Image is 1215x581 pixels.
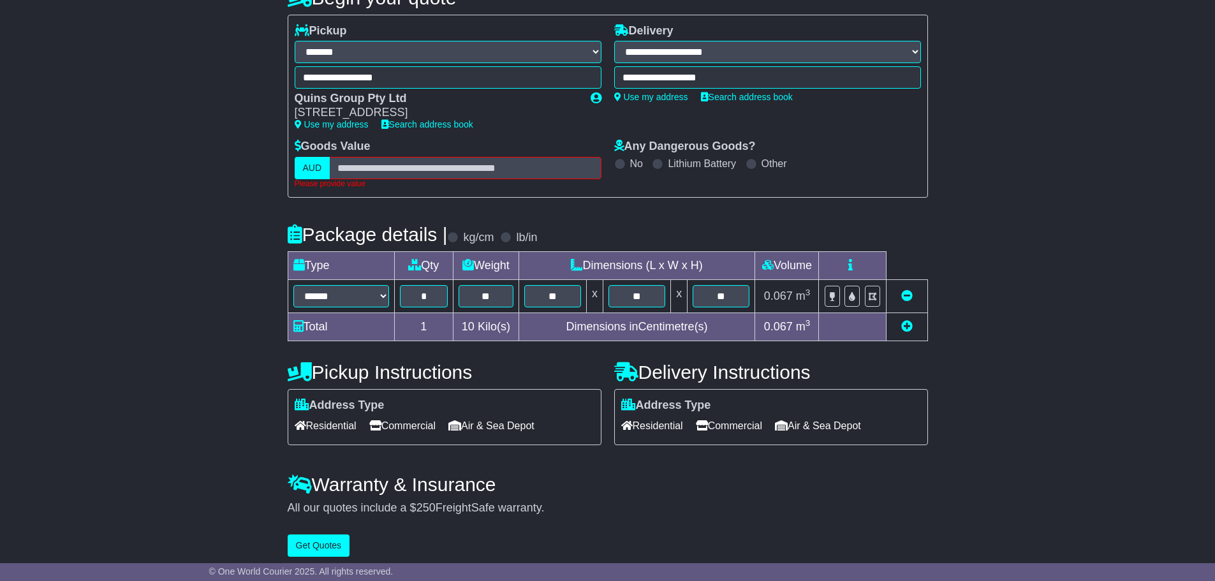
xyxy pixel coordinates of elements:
[295,399,385,413] label: Address Type
[701,92,793,102] a: Search address book
[288,313,394,341] td: Total
[288,224,448,245] h4: Package details |
[463,231,494,245] label: kg/cm
[394,252,453,280] td: Qty
[295,119,369,129] a: Use my address
[381,119,473,129] a: Search address book
[209,566,394,577] span: © One World Courier 2025. All rights reserved.
[755,252,819,280] td: Volume
[448,416,534,436] span: Air & Sea Depot
[295,140,371,154] label: Goods Value
[295,157,330,179] label: AUD
[453,252,519,280] td: Weight
[295,416,357,436] span: Residential
[288,501,928,515] div: All our quotes include a $ FreightSafe warranty.
[614,24,674,38] label: Delivery
[630,158,643,170] label: No
[462,320,475,333] span: 10
[621,399,711,413] label: Address Type
[295,179,601,188] div: Please provide value
[288,474,928,495] h4: Warranty & Insurance
[806,288,811,297] sup: 3
[762,158,787,170] label: Other
[621,416,683,436] span: Residential
[586,280,603,313] td: x
[668,158,736,170] label: Lithium Battery
[295,24,347,38] label: Pickup
[295,106,578,120] div: [STREET_ADDRESS]
[416,501,436,514] span: 250
[516,231,537,245] label: lb/in
[614,92,688,102] a: Use my address
[806,318,811,328] sup: 3
[796,320,811,333] span: m
[453,313,519,341] td: Kilo(s)
[288,534,350,557] button: Get Quotes
[696,416,762,436] span: Commercial
[519,252,755,280] td: Dimensions (L x W x H)
[614,140,756,154] label: Any Dangerous Goods?
[901,290,913,302] a: Remove this item
[394,313,453,341] td: 1
[519,313,755,341] td: Dimensions in Centimetre(s)
[369,416,436,436] span: Commercial
[901,320,913,333] a: Add new item
[295,92,578,106] div: Quins Group Pty Ltd
[288,252,394,280] td: Type
[796,290,811,302] span: m
[288,362,601,383] h4: Pickup Instructions
[614,362,928,383] h4: Delivery Instructions
[764,290,793,302] span: 0.067
[764,320,793,333] span: 0.067
[671,280,688,313] td: x
[775,416,861,436] span: Air & Sea Depot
